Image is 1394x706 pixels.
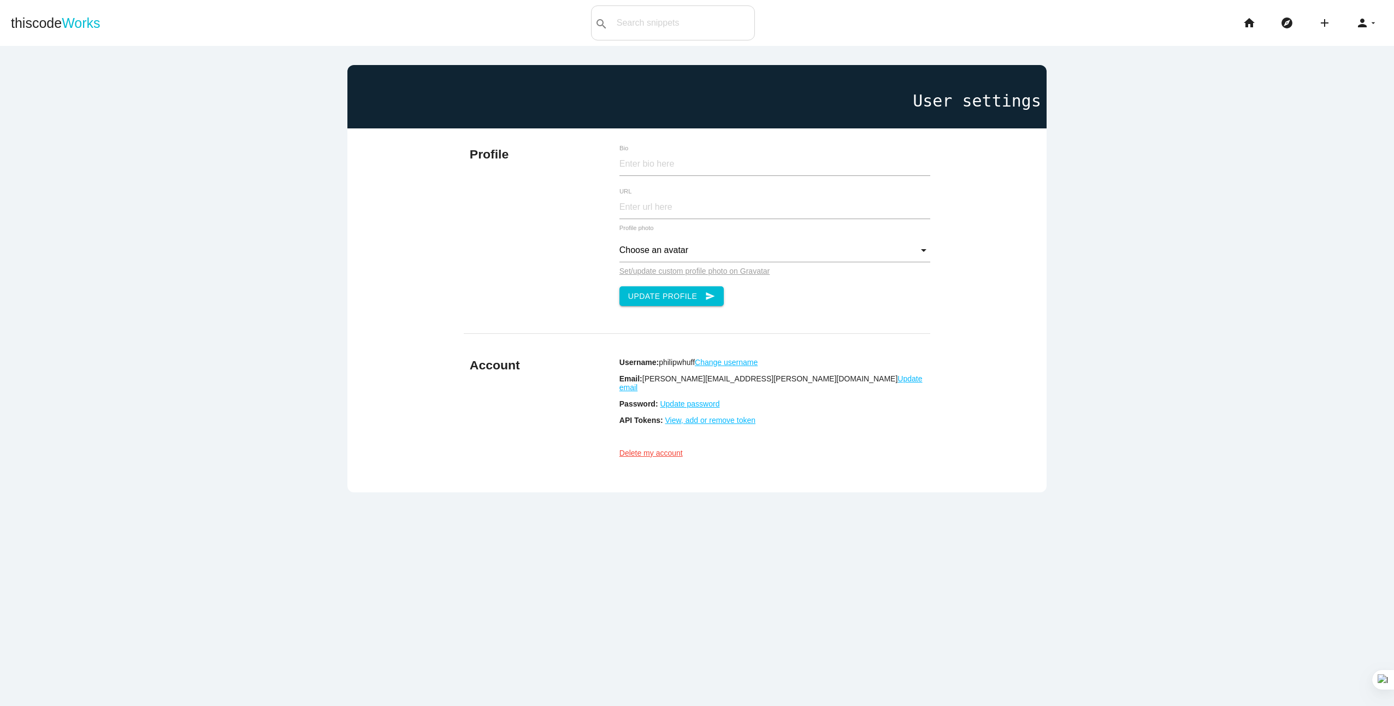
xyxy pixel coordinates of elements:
input: Search snippets [611,11,754,34]
a: Set/update custom profile photo on Gravatar [619,267,770,275]
input: Enter url here [619,196,930,219]
a: Update email [619,374,923,392]
h1: User settings [353,92,1041,110]
i: home [1243,5,1256,40]
a: View, add or remove token [665,416,756,425]
button: search [592,6,611,40]
p: [PERSON_NAME][EMAIL_ADDRESS][PERSON_NAME][DOMAIN_NAME] [619,374,930,392]
label: Bio [619,145,877,152]
b: Username: [619,358,659,367]
i: explore [1280,5,1293,40]
b: API Tokens: [619,416,663,425]
label: Profile photo [619,225,654,231]
b: Password: [619,399,658,408]
a: Update password [660,399,719,408]
b: Account [470,358,520,372]
i: add [1318,5,1331,40]
span: Works [62,15,100,31]
i: send [705,286,715,306]
b: Email: [619,374,642,383]
a: Change username [695,358,758,367]
i: arrow_drop_down [1369,5,1378,40]
b: Profile [470,147,509,161]
p: philipwhuff [619,358,930,367]
a: thiscodeWorks [11,5,101,40]
i: person [1356,5,1369,40]
a: Delete my account [619,449,683,457]
input: Enter bio here [619,152,930,176]
label: URL [619,188,877,195]
button: Update Profilesend [619,286,724,306]
i: search [595,7,608,42]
